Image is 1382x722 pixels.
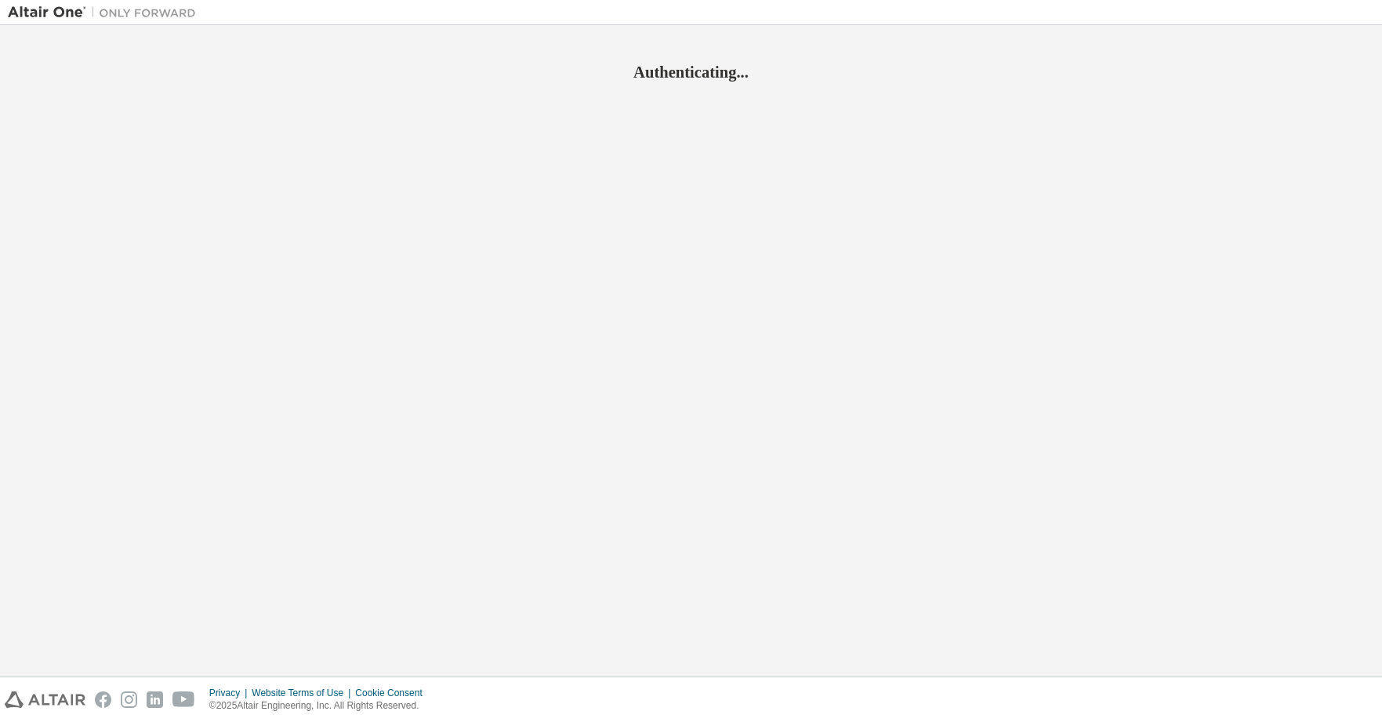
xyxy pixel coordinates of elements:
[355,687,431,699] div: Cookie Consent
[5,691,85,708] img: altair_logo.svg
[209,699,432,713] p: © 2025 Altair Engineering, Inc. All Rights Reserved.
[8,62,1374,82] h2: Authenticating...
[209,687,252,699] div: Privacy
[172,691,195,708] img: youtube.svg
[252,687,355,699] div: Website Terms of Use
[95,691,111,708] img: facebook.svg
[121,691,137,708] img: instagram.svg
[147,691,163,708] img: linkedin.svg
[8,5,204,20] img: Altair One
